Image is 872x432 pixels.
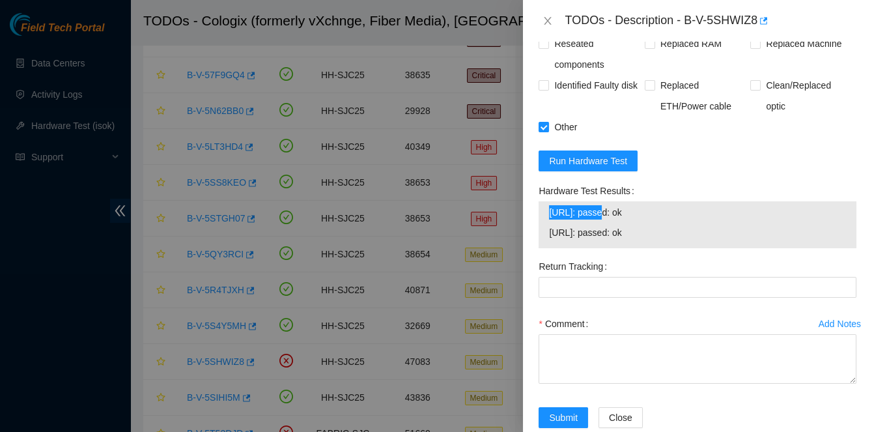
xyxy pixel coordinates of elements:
[655,75,751,117] span: Replaced ETH/Power cable
[598,407,643,428] button: Close
[549,75,643,96] span: Identified Faulty disk
[539,313,593,334] label: Comment
[549,410,578,425] span: Submit
[549,33,645,75] span: Reseated components
[818,313,862,334] button: Add Notes
[539,334,856,384] textarea: Comment
[609,410,632,425] span: Close
[549,225,846,240] span: [URL]: passed: ok
[542,16,553,26] span: close
[761,75,856,117] span: Clean/Replaced optic
[549,154,627,168] span: Run Hardware Test
[539,151,638,171] button: Run Hardware Test
[539,15,557,27] button: Close
[819,319,861,328] div: Add Notes
[539,277,856,298] input: Return Tracking
[539,256,612,277] label: Return Tracking
[761,33,847,54] span: Replaced Machine
[549,117,582,137] span: Other
[565,10,856,31] div: TODOs - Description - B-V-5SHWIZ8
[539,180,639,201] label: Hardware Test Results
[549,205,846,220] span: [URL]: passed: ok
[655,33,727,54] span: Replaced RAM
[539,407,588,428] button: Submit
